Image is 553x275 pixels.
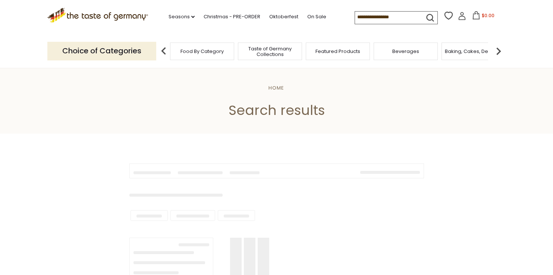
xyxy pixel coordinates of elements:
[315,49,360,54] a: Featured Products
[392,49,419,54] a: Beverages
[269,13,298,21] a: Oktoberfest
[468,11,499,22] button: $0.00
[491,44,506,59] img: next arrow
[204,13,260,21] a: Christmas - PRE-ORDER
[307,13,326,21] a: On Sale
[23,102,530,119] h1: Search results
[482,12,494,19] span: $0.00
[240,46,300,57] a: Taste of Germany Collections
[445,49,503,54] a: Baking, Cakes, Desserts
[268,84,284,91] a: Home
[169,13,195,21] a: Seasons
[47,42,156,60] p: Choice of Categories
[180,49,224,54] a: Food By Category
[156,44,171,59] img: previous arrow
